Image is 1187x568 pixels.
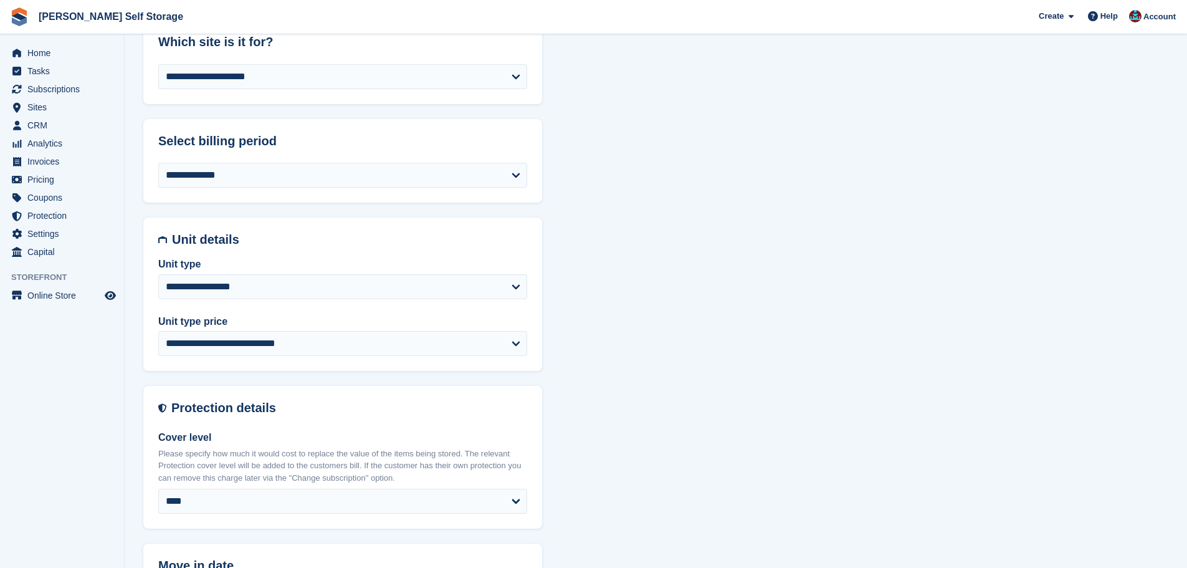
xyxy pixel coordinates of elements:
[6,207,118,224] a: menu
[158,257,527,272] label: Unit type
[27,243,102,261] span: Capital
[27,225,102,243] span: Settings
[6,243,118,261] a: menu
[158,233,167,247] img: unit-details-icon-595b0c5c156355b767ba7b61e002efae458ec76ed5ec05730b8e856ff9ea34a9.svg
[1143,11,1176,23] span: Account
[6,189,118,206] a: menu
[158,401,166,415] img: insurance-details-icon-731ffda60807649b61249b889ba3c5e2b5c27d34e2e1fb37a309f0fde93ff34a.svg
[6,117,118,134] a: menu
[6,153,118,170] a: menu
[172,233,527,247] h2: Unit details
[171,401,527,415] h2: Protection details
[27,44,102,62] span: Home
[158,314,527,329] label: Unit type price
[27,171,102,188] span: Pricing
[6,99,118,116] a: menu
[27,189,102,206] span: Coupons
[1129,10,1142,22] img: Dev Yildirim
[1100,10,1118,22] span: Help
[27,62,102,80] span: Tasks
[10,7,29,26] img: stora-icon-8386f47178a22dfd0bd8f6a31ec36ba5ce8667c1dd55bd0f319d3a0aa187defe.svg
[1039,10,1064,22] span: Create
[27,207,102,224] span: Protection
[27,153,102,170] span: Invoices
[27,287,102,304] span: Online Store
[6,135,118,152] a: menu
[158,134,527,148] h2: Select billing period
[6,62,118,80] a: menu
[158,35,527,49] h2: Which site is it for?
[27,99,102,116] span: Sites
[27,135,102,152] span: Analytics
[6,44,118,62] a: menu
[34,6,188,27] a: [PERSON_NAME] Self Storage
[6,80,118,98] a: menu
[158,430,527,445] label: Cover level
[158,448,527,484] p: Please specify how much it would cost to replace the value of the items being stored. The relevan...
[6,171,118,188] a: menu
[11,271,124,284] span: Storefront
[6,225,118,243] a: menu
[6,287,118,304] a: menu
[27,117,102,134] span: CRM
[103,288,118,303] a: Preview store
[27,80,102,98] span: Subscriptions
